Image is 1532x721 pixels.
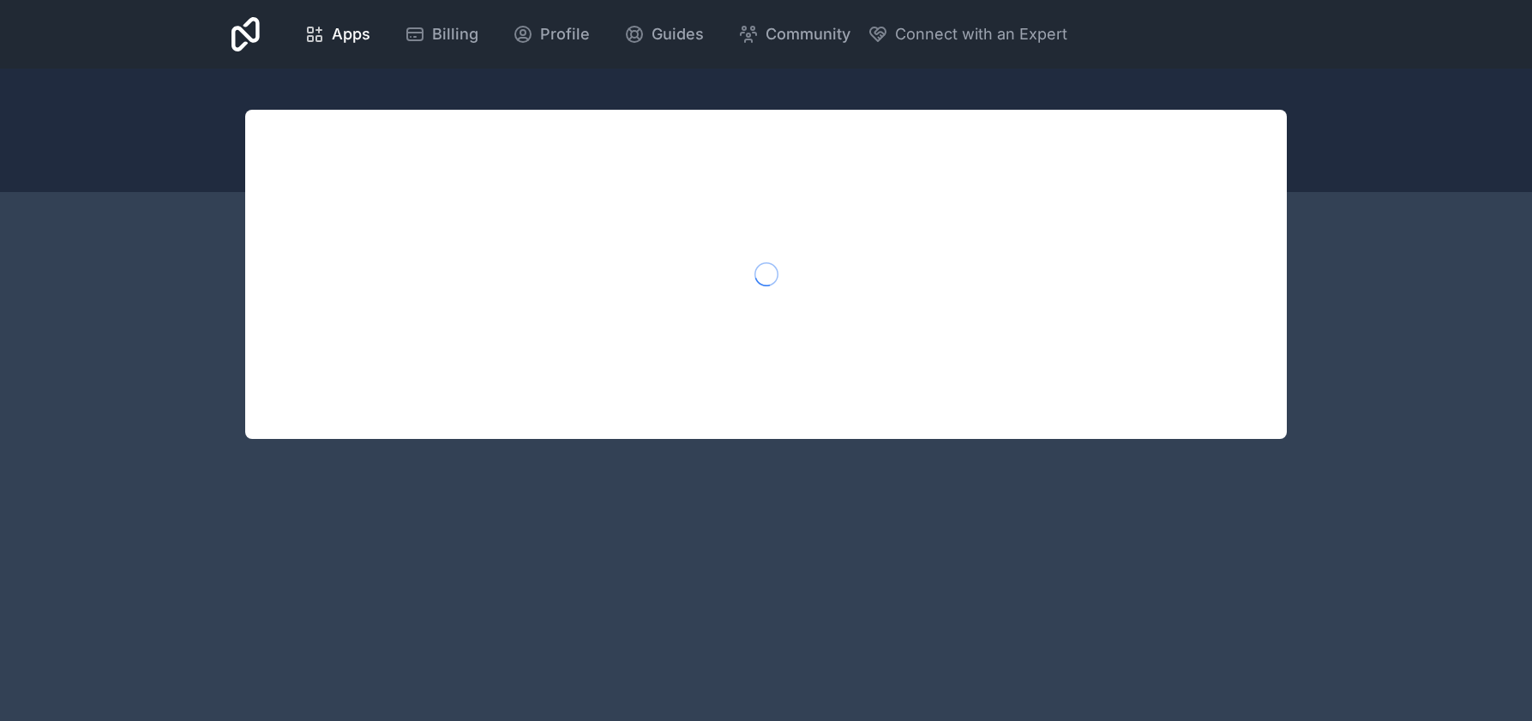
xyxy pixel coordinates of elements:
a: Billing [391,15,492,53]
a: Apps [291,15,384,53]
span: Billing [432,22,478,46]
span: Community [766,22,850,46]
a: Community [724,15,864,53]
a: Guides [610,15,718,53]
span: Profile [540,22,590,46]
a: Profile [499,15,604,53]
button: Connect with an Expert [868,22,1067,46]
span: Guides [652,22,704,46]
span: Apps [332,22,370,46]
span: Connect with an Expert [895,22,1067,46]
